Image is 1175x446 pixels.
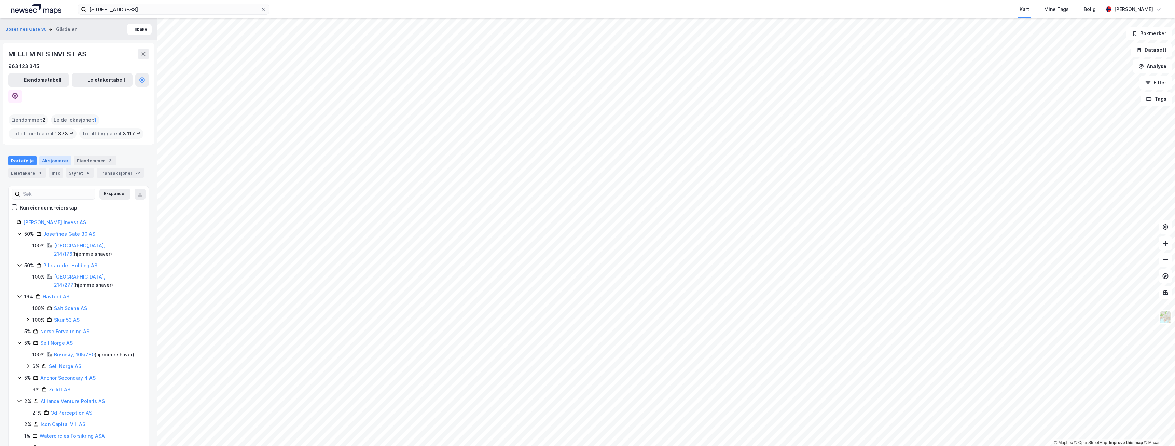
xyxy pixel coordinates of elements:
[9,128,77,139] div: Totalt tomteareal :
[1141,92,1172,106] button: Tags
[1044,5,1069,13] div: Mine Tags
[32,351,45,359] div: 100%
[54,243,105,257] a: [GEOGRAPHIC_DATA], 214/176
[43,262,97,268] a: Pilestredet Holding AS
[43,294,69,299] a: Havferd AS
[134,170,141,176] div: 22
[23,219,86,225] a: [PERSON_NAME] Invest AS
[8,156,37,165] div: Portefølje
[40,340,73,346] a: Seil Norge AS
[24,261,34,270] div: 50%
[24,230,34,238] div: 50%
[1114,5,1153,13] div: [PERSON_NAME]
[66,168,94,178] div: Styret
[24,293,33,301] div: 16%
[54,351,134,359] div: ( hjemmelshaver )
[24,327,31,336] div: 5%
[8,62,39,70] div: 963 123 345
[1126,27,1172,40] button: Bokmerker
[37,170,43,176] div: 1
[107,157,113,164] div: 2
[1131,43,1172,57] button: Datasett
[54,305,87,311] a: Salt Scene AS
[79,128,143,139] div: Totalt byggareal :
[49,387,70,392] a: Zi-lift AS
[32,273,45,281] div: 100%
[72,73,133,87] button: Leietakertabell
[86,4,261,14] input: Søk på adresse, matrikkel, gårdeiere, leietakere eller personer
[49,168,63,178] div: Info
[9,114,48,125] div: Eiendommer :
[54,352,95,357] a: Brønnøy, 105/780
[40,328,89,334] a: Norse Forvaltning AS
[1159,311,1172,324] img: Z
[40,433,105,439] a: Watercircles Forsikring ASA
[5,26,48,33] button: Josefines Gate 30
[32,362,40,370] div: 6%
[24,420,31,429] div: 2%
[56,25,77,33] div: Gårdeier
[32,242,45,250] div: 100%
[1109,440,1143,445] a: Improve this map
[123,130,141,138] span: 3 117 ㎡
[127,24,152,35] button: Tilbake
[55,130,74,138] span: 1 873 ㎡
[1074,440,1107,445] a: OpenStreetMap
[20,204,77,212] div: Kun eiendoms-eierskap
[39,156,71,165] div: Aksjonærer
[1141,413,1175,446] iframe: Chat Widget
[97,168,144,178] div: Transaksjoner
[1020,5,1029,13] div: Kart
[1054,440,1073,445] a: Mapbox
[54,317,80,323] a: Skur 53 AS
[74,156,116,165] div: Eiendommer
[40,375,96,381] a: Anchor Secondary 4 AS
[32,316,45,324] div: 100%
[54,242,140,258] div: ( hjemmelshaver )
[32,409,42,417] div: 21%
[1141,413,1175,446] div: Kontrollprogram for chat
[32,304,45,312] div: 100%
[20,189,95,199] input: Søk
[54,273,140,289] div: ( hjemmelshaver )
[24,374,31,382] div: 5%
[43,231,95,237] a: Josefines Gate 30 AS
[41,398,105,404] a: Alliance Venture Polaris AS
[84,170,91,176] div: 4
[24,339,31,347] div: 5%
[32,386,40,394] div: 3%
[54,274,105,288] a: [GEOGRAPHIC_DATA], 214/277
[1133,59,1172,73] button: Analyse
[51,410,92,416] a: 3d Perception AS
[99,189,130,200] button: Ekspander
[24,397,31,405] div: 2%
[51,114,99,125] div: Leide lokasjoner :
[42,116,45,124] span: 2
[24,432,30,440] div: 1%
[94,116,97,124] span: 1
[1139,76,1172,90] button: Filter
[1084,5,1096,13] div: Bolig
[41,421,85,427] a: Icon Capital VIII AS
[8,73,69,87] button: Eiendomstabell
[8,168,46,178] div: Leietakere
[8,49,88,59] div: MELLEM NES INVEST AS
[11,4,61,14] img: logo.a4113a55bc3d86da70a041830d287a7e.svg
[49,363,81,369] a: Seil Norge AS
